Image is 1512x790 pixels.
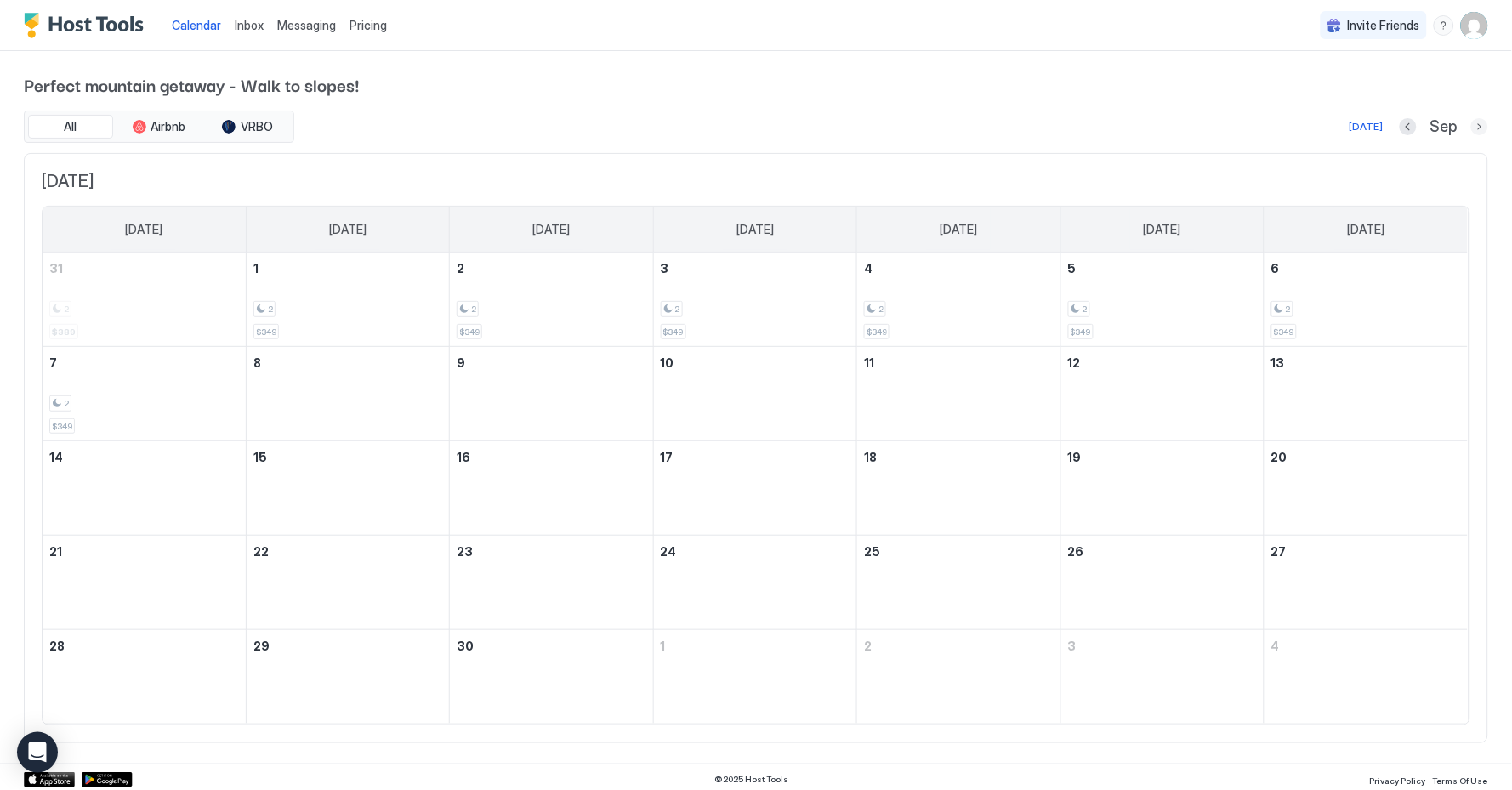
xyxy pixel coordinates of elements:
[867,327,887,338] span: $349
[1370,770,1426,788] a: Privacy Policy
[719,207,791,253] a: Wednesday
[24,13,151,38] div: Host Tools Logo
[1060,630,1264,725] td: October 3, 2025
[28,115,113,139] button: All
[661,355,674,370] span: 10
[43,253,246,284] a: August 31, 2025
[1271,355,1285,370] span: 13
[247,347,449,378] a: September 8, 2025
[277,18,336,32] span: Messaging
[857,253,1060,284] a: September 4, 2025
[1461,12,1488,39] div: User profile
[459,327,480,338] span: $349
[350,18,387,33] span: Pricing
[940,222,977,237] span: [DATE]
[246,347,449,441] td: September 8, 2025
[1265,253,1468,284] a: September 6, 2025
[653,536,856,630] td: September 24, 2025
[1434,15,1454,36] div: menu
[24,111,294,143] div: tab-group
[1265,441,1468,536] td: September 20, 2025
[1060,347,1264,441] td: September 12, 2025
[1286,304,1291,315] span: 2
[65,119,77,134] span: All
[516,207,588,253] a: Tuesday
[117,115,202,139] button: Airbnb
[864,355,874,370] span: 11
[653,347,856,441] td: September 10, 2025
[43,441,246,536] td: September 14, 2025
[857,630,1060,725] td: October 2, 2025
[1265,536,1468,567] a: September 27, 2025
[1271,639,1280,653] span: 4
[49,261,63,276] span: 31
[450,347,652,378] a: September 9, 2025
[653,441,856,536] td: September 17, 2025
[49,355,57,370] span: 7
[43,347,246,441] td: September 7, 2025
[857,536,1060,567] a: September 25, 2025
[247,630,449,662] a: September 29, 2025
[654,347,856,378] a: September 10, 2025
[1060,441,1264,536] td: September 19, 2025
[450,441,652,473] a: September 16, 2025
[246,536,449,630] td: September 22, 2025
[1265,630,1468,662] a: October 4, 2025
[864,544,880,559] span: 25
[457,450,470,464] span: 16
[43,536,246,630] td: September 21, 2025
[661,639,666,653] span: 1
[923,207,994,253] a: Thursday
[253,450,267,464] span: 15
[1265,441,1468,473] a: September 20, 2025
[43,253,246,347] td: August 31, 2025
[268,304,273,315] span: 2
[1348,18,1420,33] span: Invite Friends
[1265,536,1468,630] td: September 27, 2025
[1061,630,1264,662] a: October 3, 2025
[49,639,65,653] span: 28
[253,261,259,276] span: 1
[82,772,133,787] a: Google Play Store
[471,304,476,315] span: 2
[17,732,58,773] div: Open Intercom Messenger
[1068,261,1077,276] span: 5
[1274,327,1294,338] span: $349
[253,639,270,653] span: 29
[457,639,474,653] span: 30
[1144,222,1181,237] span: [DATE]
[450,630,653,725] td: September 30, 2025
[24,772,75,787] a: App Store
[247,536,449,567] a: September 22, 2025
[246,630,449,725] td: September 29, 2025
[857,347,1060,378] a: September 11, 2025
[864,639,872,653] span: 2
[857,347,1060,441] td: September 11, 2025
[43,441,246,473] a: September 14, 2025
[1370,776,1426,786] span: Privacy Policy
[654,536,856,567] a: September 24, 2025
[736,222,774,237] span: [DATE]
[43,630,246,662] a: September 28, 2025
[312,207,384,253] a: Monday
[450,253,652,284] a: September 2, 2025
[1265,630,1468,725] td: October 4, 2025
[253,544,269,559] span: 22
[247,253,449,284] a: September 1, 2025
[450,630,652,662] a: September 30, 2025
[49,544,62,559] span: 21
[151,119,186,134] span: Airbnb
[878,304,884,315] span: 2
[661,544,677,559] span: 24
[235,16,264,34] a: Inbox
[1068,639,1077,653] span: 3
[246,253,449,347] td: September 1, 2025
[857,441,1060,473] a: September 18, 2025
[1061,347,1264,378] a: September 12, 2025
[1400,118,1417,135] button: Previous month
[125,222,162,237] span: [DATE]
[533,222,571,237] span: [DATE]
[172,16,221,34] a: Calendar
[450,441,653,536] td: September 16, 2025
